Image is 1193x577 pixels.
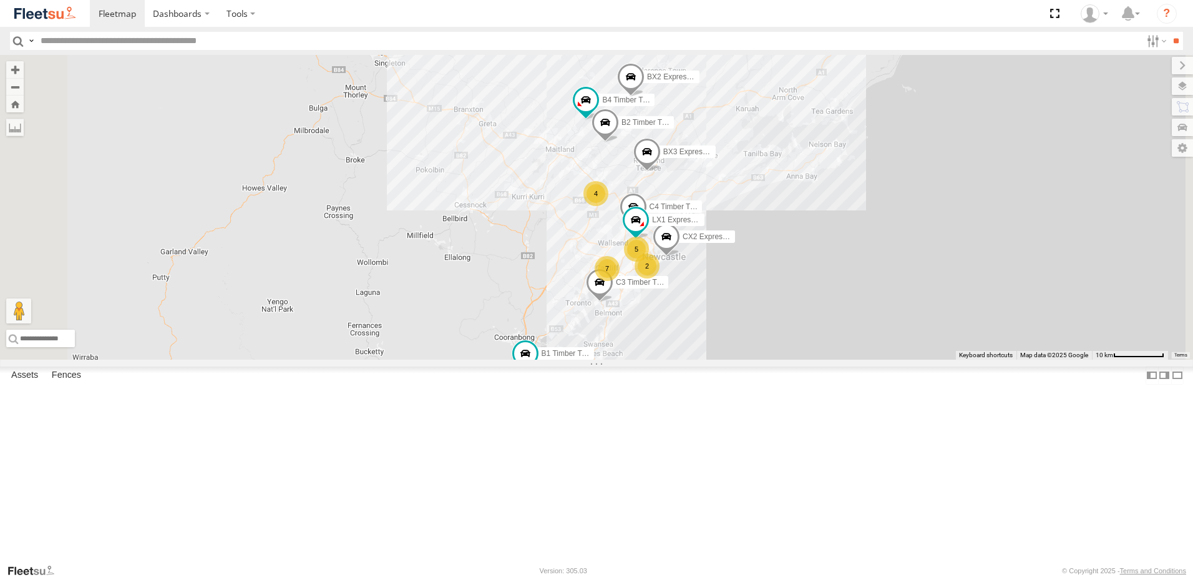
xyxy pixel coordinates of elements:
span: BX3 Express Ute [663,147,720,156]
label: Dock Summary Table to the Left [1146,367,1158,385]
div: 5 [624,237,649,262]
span: C3 Timber Truck [616,278,671,287]
a: Terms [1174,353,1187,358]
button: Zoom in [6,61,24,78]
button: Keyboard shortcuts [959,351,1013,360]
label: Measure [6,119,24,136]
button: Zoom Home [6,96,24,112]
div: 7 [595,256,620,281]
span: C4 Timber Truck [650,202,704,211]
span: 10 km [1096,352,1113,358]
label: Map Settings [1172,139,1193,157]
span: B2 Timber Truck [621,118,676,127]
button: Map Scale: 10 km per 78 pixels [1092,351,1168,360]
span: B1 Timber Truck [542,349,596,358]
label: Hide Summary Table [1171,367,1184,385]
span: CX2 Express Ute [683,232,740,241]
div: Version: 305.03 [540,567,587,575]
span: BX2 Express Ute [647,72,704,81]
span: B4 Timber Truck [602,96,656,105]
button: Drag Pegman onto the map to open Street View [6,298,31,323]
span: LX1 Express Ute [652,215,708,224]
img: fleetsu-logo-horizontal.svg [12,5,77,22]
i: ? [1157,4,1177,24]
label: Search Filter Options [1142,32,1169,50]
div: Matt Curtis [1076,4,1113,23]
div: © Copyright 2025 - [1062,567,1186,575]
label: Assets [5,367,44,384]
div: 4 [583,181,608,206]
label: Dock Summary Table to the Right [1158,367,1171,385]
div: 2 [635,254,660,279]
a: Terms and Conditions [1120,567,1186,575]
label: Fences [46,367,87,384]
span: Map data ©2025 Google [1020,352,1088,358]
button: Zoom out [6,78,24,96]
a: Visit our Website [7,565,64,577]
label: Search Query [26,32,36,50]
